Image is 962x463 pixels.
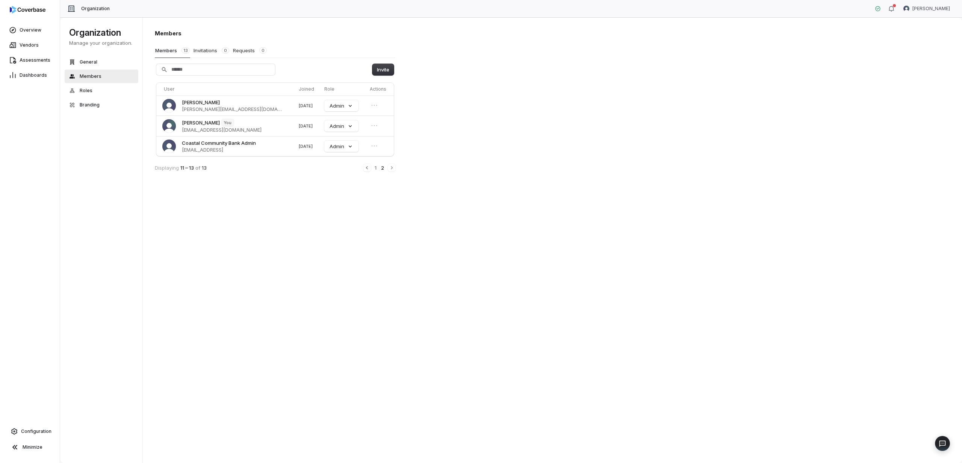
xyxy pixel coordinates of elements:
[20,27,41,33] span: Overview
[899,3,954,14] button: Chris Morgan avatar[PERSON_NAME]
[193,43,230,58] button: Invitations
[202,165,207,171] span: 13
[182,146,256,153] span: [EMAIL_ADDRESS]
[259,47,267,53] span: 0
[299,144,313,149] span: [DATE]
[195,165,200,171] span: of
[21,428,51,434] span: Configuration
[233,43,267,58] button: Requests
[2,53,58,67] a: Assessments
[182,140,256,146] span: Coastal Community Bank Admin
[156,64,275,75] input: Search
[80,102,100,108] span: Branding
[903,6,909,12] img: Chris Morgan avatar
[222,119,234,126] span: You
[162,140,176,153] img: Coastal Community Bank Admin
[324,100,358,111] button: Admin
[363,164,371,172] button: Previous
[372,64,394,75] button: Invite
[155,165,179,171] span: Displaying
[80,59,97,65] span: General
[370,121,379,130] button: Open menu
[80,73,101,79] span: Members
[3,440,57,455] button: Minimize
[162,119,176,133] img: Chris Morgan
[182,99,220,106] span: [PERSON_NAME]
[222,47,229,53] span: 0
[65,84,138,97] button: Roles
[182,106,283,112] span: [PERSON_NAME][EMAIL_ADDRESS][DOMAIN_NAME]
[20,72,47,78] span: Dashboards
[182,47,190,53] span: 13
[65,55,138,69] button: General
[324,120,358,132] button: Admin
[180,165,194,171] span: 11 – 13
[65,70,138,83] button: Members
[2,38,58,52] a: Vendors
[299,123,313,129] span: [DATE]
[23,444,42,450] span: Minimize
[69,27,134,39] h1: Organization
[182,119,220,126] span: [PERSON_NAME]
[3,425,57,438] a: Configuration
[162,99,176,112] img: Angela Anderson
[370,101,379,110] button: Open menu
[65,98,138,112] button: Branding
[374,164,377,172] button: 1
[370,141,379,150] button: Open menu
[20,42,39,48] span: Vendors
[182,126,262,133] span: [EMAIL_ADDRESS][DOMAIN_NAME]
[296,83,321,96] th: Joined
[367,83,394,96] th: Actions
[912,6,950,12] span: [PERSON_NAME]
[156,83,296,96] th: User
[155,29,395,37] h1: Members
[2,68,58,82] a: Dashboards
[299,103,313,108] span: [DATE]
[80,88,92,94] span: Roles
[10,6,45,14] img: logo-D7KZi-bG.svg
[155,43,190,58] button: Members
[81,6,110,12] span: Organization
[69,39,134,46] p: Manage your organization.
[324,141,358,152] button: Admin
[2,23,58,37] a: Overview
[380,164,385,172] button: 2
[20,57,50,63] span: Assessments
[321,83,367,96] th: Role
